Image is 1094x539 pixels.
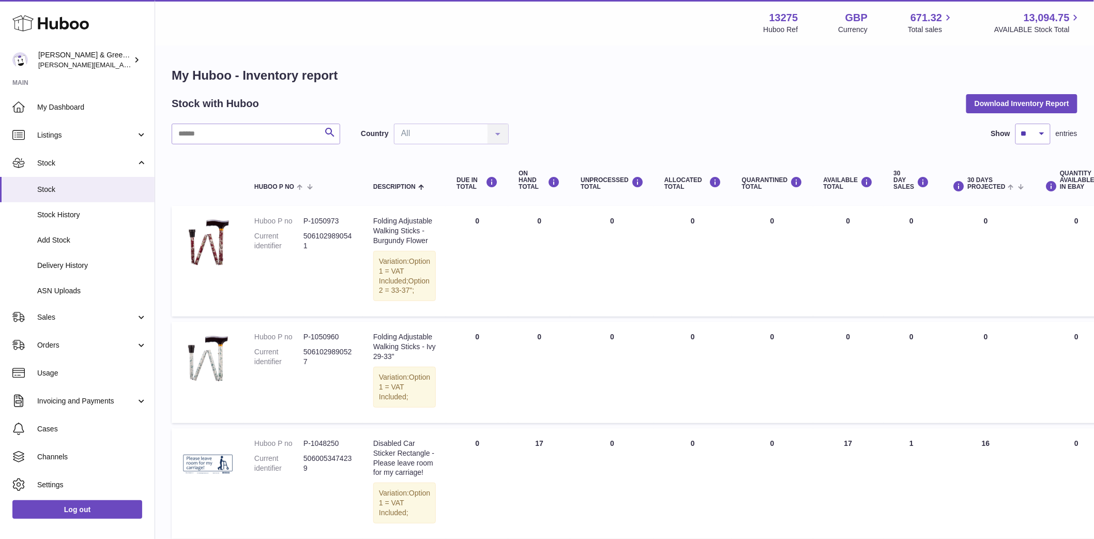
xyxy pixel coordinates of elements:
[908,25,954,35] span: Total sales
[373,216,436,246] div: Folding Adjustable Walking Sticks - Burgundy Flower
[519,170,560,191] div: ON HAND Total
[373,439,436,478] div: Disabled Car Sticker Rectangle - Please leave room for my carriage!
[824,176,873,190] div: AVAILABLE Total
[37,396,136,406] span: Invoicing and Payments
[508,322,570,423] td: 0
[254,439,303,448] dt: Huboo P no
[172,67,1077,84] h1: My Huboo - Inventory report
[37,235,147,245] span: Add Stock
[37,130,136,140] span: Listings
[508,206,570,317] td: 0
[991,129,1010,139] label: Show
[303,231,353,251] dd: 5061029890541
[172,97,259,111] h2: Stock with Huboo
[37,424,147,434] span: Cases
[1056,129,1077,139] span: entries
[37,480,147,490] span: Settings
[581,176,644,190] div: UNPROCESSED Total
[373,483,436,523] div: Variation:
[12,500,142,519] a: Log out
[254,216,303,226] dt: Huboo P no
[508,428,570,539] td: 17
[764,25,798,35] div: Huboo Ref
[379,277,430,295] span: Option 2 = 33-37";
[770,217,774,225] span: 0
[373,367,436,408] div: Variation:
[254,332,303,342] dt: Huboo P no
[570,206,654,317] td: 0
[884,428,940,539] td: 1
[182,332,234,384] img: product image
[845,11,868,25] strong: GBP
[379,373,430,401] span: Option 1 = VAT Included;
[254,347,303,367] dt: Current identifier
[570,428,654,539] td: 0
[908,11,954,35] a: 671.32 Total sales
[373,251,436,302] div: Variation:
[813,206,884,317] td: 0
[303,332,353,342] dd: P-1050960
[940,206,1032,317] td: 0
[839,25,868,35] div: Currency
[813,428,884,539] td: 17
[373,184,416,190] span: Description
[303,216,353,226] dd: P-1050973
[457,176,498,190] div: DUE IN TOTAL
[742,176,803,190] div: QUARANTINED Total
[38,50,131,70] div: [PERSON_NAME] & Green Ltd
[654,322,732,423] td: 0
[303,454,353,473] dd: 5060053474239
[968,177,1006,190] span: 30 DAYS PROJECTED
[37,340,136,350] span: Orders
[37,312,136,322] span: Sales
[910,11,942,25] span: 671.32
[182,216,234,268] img: product image
[303,347,353,367] dd: 5061029890527
[37,158,136,168] span: Stock
[994,25,1082,35] span: AVAILABLE Stock Total
[37,185,147,194] span: Stock
[654,206,732,317] td: 0
[446,322,508,423] td: 0
[940,428,1032,539] td: 16
[37,261,147,271] span: Delivery History
[966,94,1077,113] button: Download Inventory Report
[361,129,389,139] label: Country
[770,333,774,341] span: 0
[813,322,884,423] td: 0
[38,61,207,69] span: [PERSON_NAME][EMAIL_ADDRESS][DOMAIN_NAME]
[884,206,940,317] td: 0
[254,454,303,473] dt: Current identifier
[769,11,798,25] strong: 13275
[570,322,654,423] td: 0
[254,231,303,251] dt: Current identifier
[654,428,732,539] td: 0
[254,184,294,190] span: Huboo P no
[37,452,147,462] span: Channels
[182,439,234,490] img: product image
[303,439,353,448] dd: P-1048250
[884,322,940,423] td: 0
[664,176,721,190] div: ALLOCATED Total
[446,428,508,539] td: 0
[37,210,147,220] span: Stock History
[37,286,147,296] span: ASN Uploads
[379,489,430,517] span: Option 1 = VAT Included;
[37,368,147,378] span: Usage
[770,439,774,447] span: 0
[1024,11,1070,25] span: 13,094.75
[994,11,1082,35] a: 13,094.75 AVAILABLE Stock Total
[894,170,930,191] div: 30 DAY SALES
[12,52,28,68] img: ellen@bluebadgecompany.co.uk
[446,206,508,317] td: 0
[37,102,147,112] span: My Dashboard
[940,322,1032,423] td: 0
[379,257,430,285] span: Option 1 = VAT Included;
[373,332,436,362] div: Folding Adjustable Walking Sticks - Ivy 29-33"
